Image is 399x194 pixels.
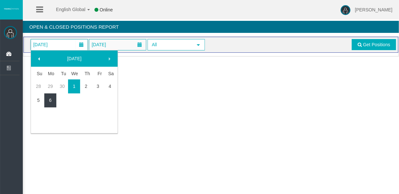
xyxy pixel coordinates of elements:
[33,94,45,106] a: 5
[44,94,56,106] a: 6
[33,80,45,92] a: 28
[80,80,92,92] a: 2
[46,53,102,64] a: [DATE]
[33,68,45,79] th: Sunday
[68,79,80,93] td: Current focused date is Wednesday, October 01, 2025
[80,68,92,79] th: Thursday
[44,68,56,79] th: Monday
[44,80,56,92] a: 29
[68,80,80,92] a: 1
[68,68,80,79] th: Wednesday
[100,7,113,12] span: Online
[341,5,350,15] img: user-image
[148,40,192,50] span: All
[104,68,116,79] th: Saturday
[90,40,108,49] span: [DATE]
[363,42,390,47] span: Get Positions
[355,7,392,12] span: [PERSON_NAME]
[104,80,116,92] a: 4
[92,68,104,79] th: Friday
[31,40,50,49] span: [DATE]
[56,80,68,92] a: 30
[92,80,104,92] a: 3
[196,42,201,48] span: select
[56,68,68,79] th: Tuesday
[23,21,399,33] h4: Open & Closed Positions Report
[48,7,85,12] span: English Global
[3,7,20,10] img: logo.svg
